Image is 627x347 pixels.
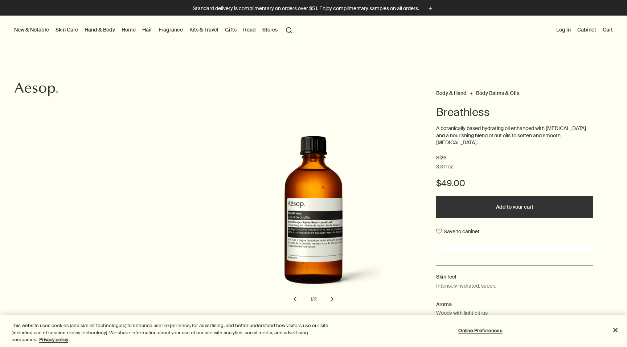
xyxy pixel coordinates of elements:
[141,25,153,34] a: Hair
[436,309,488,317] p: Woody with light citrus
[54,25,79,34] a: Skin Care
[209,136,418,307] div: Breathless
[15,82,58,97] svg: Aesop
[157,25,184,34] a: Fragrance
[261,25,279,34] button: Stores
[436,125,593,146] p: A botanically based hydrating oil enhanced with [MEDICAL_DATA] and a nourishing blend of nut oils...
[120,25,137,34] a: Home
[458,323,503,338] button: Online Preferences, Opens the preference center dialog
[476,90,519,93] a: Body Balms & Oils
[287,291,303,307] button: previous slide
[224,25,238,34] a: Gifts
[436,105,593,120] h1: Breathless
[12,322,345,343] div: This website uses cookies (and similar technologies) to enhance user experience, for advertising,...
[13,25,50,34] button: New & Notable
[436,154,593,162] h2: Size
[39,336,68,343] a: More information about your privacy, opens in a new tab
[436,177,465,189] span: $49.00
[283,23,296,37] button: Open search
[324,291,340,307] button: next slide
[13,80,60,100] a: Aesop
[83,25,116,34] a: Hand & Body
[436,273,593,281] h2: Skin feel
[436,282,496,290] p: Intensely hydrated, supple
[436,196,593,218] button: Add to your cart - $49.00
[601,25,614,34] button: Cart
[193,5,419,12] p: Standard delivery is complimentary on orders over $51. Enjoy complimentary samples on all orders.
[555,16,614,45] nav: supplementary
[436,300,593,308] h2: Aroma
[188,25,220,34] a: Kits & Travel
[236,136,396,298] img: Back of Aesop Breathless in amber glass bottle
[436,163,453,171] span: 3.3 fl oz
[193,4,434,13] button: Standard delivery is complimentary on orders over $51. Enjoy complimentary samples on all orders.
[436,90,467,93] a: Body & Hand
[436,225,480,238] button: Save to cabinet
[242,25,257,34] a: Read
[576,25,598,34] a: Cabinet
[13,16,296,45] nav: primary
[555,25,572,34] button: Log in
[607,322,623,338] button: Close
